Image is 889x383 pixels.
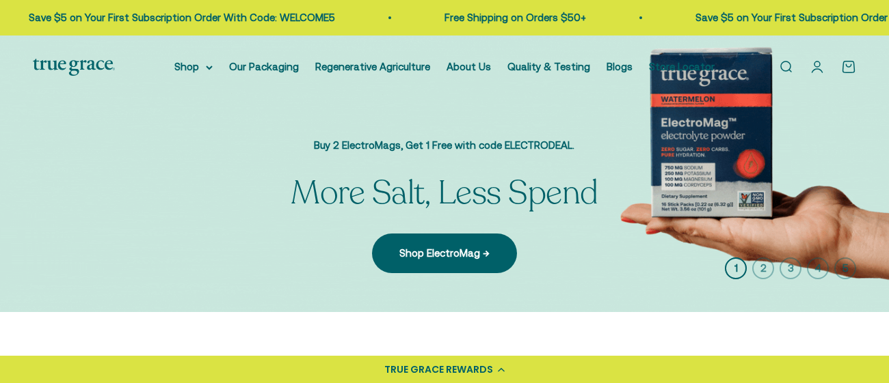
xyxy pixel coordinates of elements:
button: 1 [725,257,747,279]
p: Save $5 on Your First Subscription Order With Code: WELCOME5 [29,10,335,26]
div: TRUE GRACE REWARDS [384,363,493,377]
a: Regenerative Agriculture [315,61,430,72]
a: Our Packaging [229,61,299,72]
a: About Us [447,61,491,72]
a: Quality & Testing [507,61,590,72]
a: Shop ElectroMag → [372,233,517,273]
button: 4 [807,257,829,279]
button: 2 [752,257,774,279]
a: Store Locator [649,61,715,72]
button: 5 [834,257,856,279]
p: Buy 2 ElectroMags, Get 1 Free with code ELECTRODEAL. [291,137,598,154]
button: 3 [780,257,801,279]
a: Free Shipping on Orders $50+ [444,12,586,23]
split-lines: More Salt, Less Spend [291,171,598,215]
a: Blogs [607,61,633,72]
summary: Shop [174,59,213,75]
